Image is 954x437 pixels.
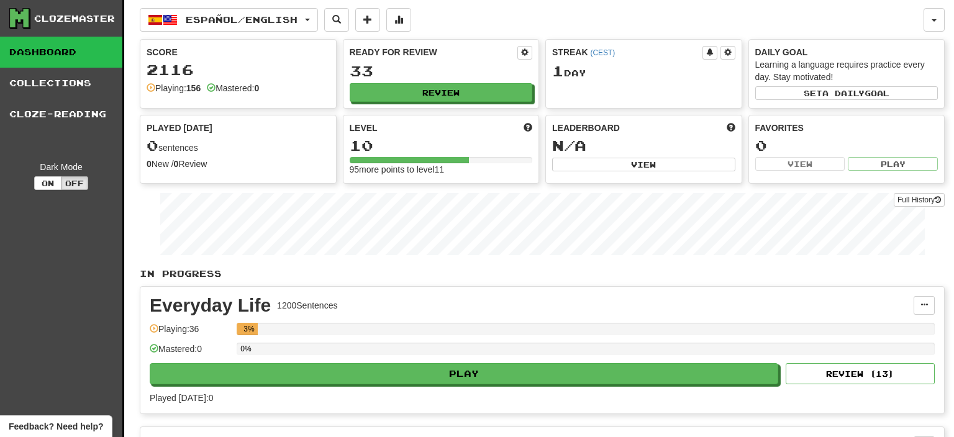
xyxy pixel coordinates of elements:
button: More stats [386,8,411,32]
div: 33 [350,63,533,79]
span: Open feedback widget [9,420,103,433]
button: Review (13) [786,363,935,384]
div: Dark Mode [9,161,113,173]
a: Full History [894,193,945,207]
button: View [552,158,735,171]
span: 0 [147,137,158,154]
div: Mastered: 0 [150,343,230,363]
span: Español / English [186,14,298,25]
button: Off [61,176,88,190]
strong: 0 [254,83,259,93]
div: Learning a language requires practice every day. Stay motivated! [755,58,938,83]
button: Review [350,83,533,102]
div: Favorites [755,122,938,134]
strong: 156 [186,83,201,93]
span: Leaderboard [552,122,620,134]
div: 2116 [147,62,330,78]
strong: 0 [174,159,179,169]
div: 0 [755,138,938,153]
button: Play [848,157,938,171]
div: Playing: 36 [150,323,230,343]
p: In Progress [140,268,945,280]
button: On [34,176,61,190]
div: Streak [552,46,702,58]
div: Mastered: [207,82,259,94]
span: a daily [822,89,865,97]
button: Add sentence to collection [355,8,380,32]
span: N/A [552,137,586,154]
span: This week in points, UTC [727,122,735,134]
div: Everyday Life [150,296,271,315]
div: New / Review [147,158,330,170]
button: Español/English [140,8,318,32]
span: 1 [552,62,564,79]
button: Search sentences [324,8,349,32]
div: Day [552,63,735,79]
span: Score more points to level up [524,122,532,134]
span: Level [350,122,378,134]
div: 3% [240,323,257,335]
div: sentences [147,138,330,154]
div: Clozemaster [34,12,115,25]
span: Played [DATE]: 0 [150,393,213,403]
button: Play [150,363,778,384]
div: Playing: [147,82,201,94]
strong: 0 [147,159,152,169]
span: Played [DATE] [147,122,212,134]
button: Seta dailygoal [755,86,938,100]
div: 95 more points to level 11 [350,163,533,176]
div: Ready for Review [350,46,518,58]
a: (CEST) [590,48,615,57]
div: 10 [350,138,533,153]
div: Daily Goal [755,46,938,58]
button: View [755,157,845,171]
div: 1200 Sentences [277,299,337,312]
div: Score [147,46,330,58]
